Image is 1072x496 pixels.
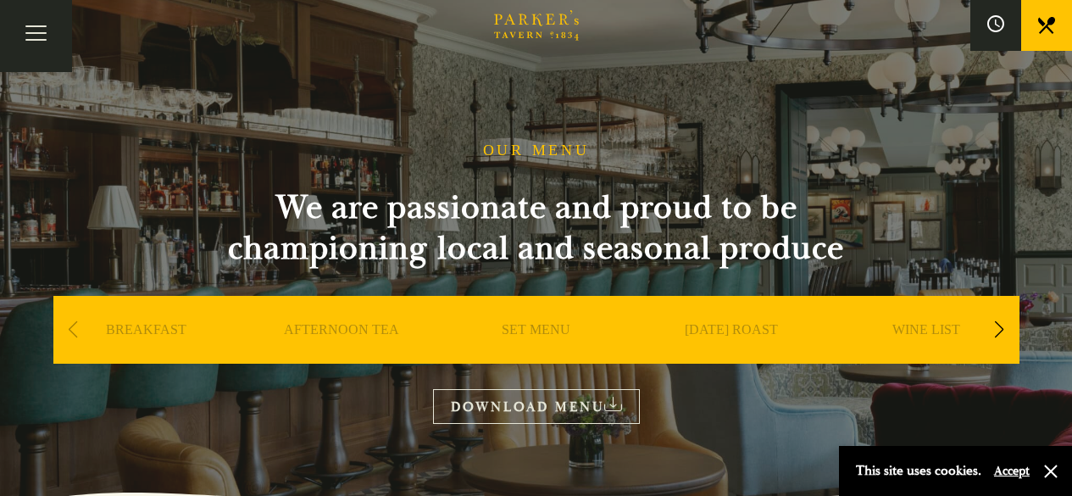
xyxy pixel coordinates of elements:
a: WINE LIST [892,321,960,389]
a: [DATE] ROAST [685,321,778,389]
a: BREAKFAST [106,321,186,389]
div: Next slide [988,311,1011,348]
div: 1 / 9 [53,296,240,415]
a: SET MENU [502,321,570,389]
button: Close and accept [1042,463,1059,480]
div: Previous slide [62,311,85,348]
h2: We are passionate and proud to be championing local and seasonal produce [197,187,875,269]
div: 3 / 9 [443,296,630,415]
div: 5 / 9 [833,296,1019,415]
button: Accept [994,463,1030,479]
a: AFTERNOON TEA [284,321,399,389]
div: 2 / 9 [248,296,435,415]
h1: OUR MENU [483,142,590,160]
p: This site uses cookies. [856,459,981,483]
div: 4 / 9 [638,296,825,415]
a: DOWNLOAD MENU [433,389,640,424]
